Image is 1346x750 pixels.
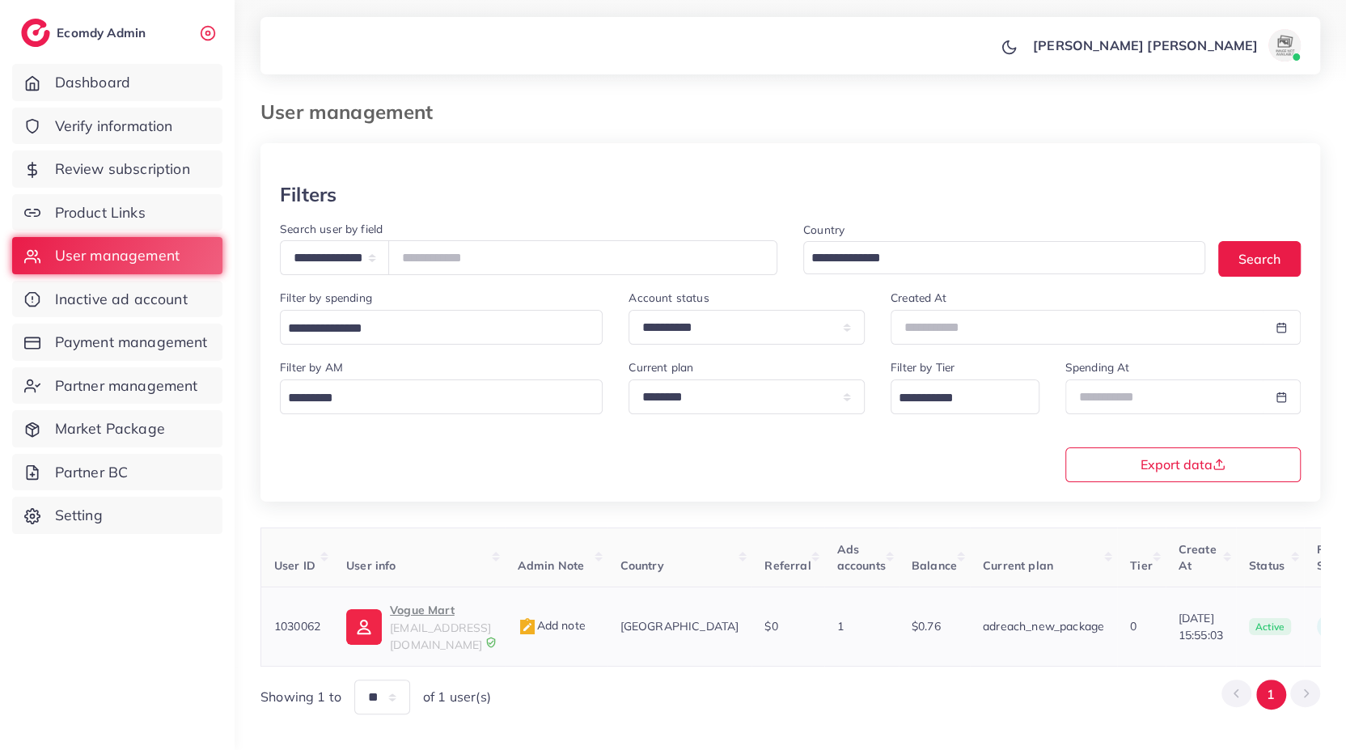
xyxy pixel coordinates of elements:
span: of 1 user(s) [423,688,491,706]
a: Setting [12,497,222,534]
a: Verify information [12,108,222,145]
a: Vogue Mart[EMAIL_ADDRESS][DOMAIN_NAME] [346,600,491,653]
button: Search [1218,241,1301,276]
span: active [1249,618,1291,636]
label: Created At [891,290,947,306]
label: Account status [629,290,709,306]
img: logo [21,19,50,47]
h2: Ecomdy Admin [57,25,150,40]
span: Review subscription [55,159,190,180]
label: Filter by Tier [891,359,954,375]
div: Search for option [803,241,1205,274]
span: 1030062 [274,619,320,633]
span: Current plan [983,558,1053,573]
span: Ads accounts [837,542,886,573]
label: Filter by spending [280,290,372,306]
a: [PERSON_NAME] [PERSON_NAME]avatar [1024,29,1307,61]
span: Referral [764,558,811,573]
a: User management [12,237,222,274]
span: Export data [1141,458,1225,471]
span: User ID [274,558,315,573]
a: Market Package [12,410,222,447]
input: Search for option [282,386,582,411]
span: Showing 1 to [260,688,341,706]
ul: Pagination [1221,680,1320,710]
span: Payment management [55,332,208,353]
input: Search for option [893,386,1018,411]
input: Search for option [806,246,1184,271]
h3: Filters [280,183,336,206]
div: Search for option [280,310,603,345]
span: Partner management [55,375,198,396]
div: Search for option [891,379,1039,414]
span: 1 [837,619,844,633]
img: avatar [1268,29,1301,61]
a: Payment management [12,324,222,361]
span: Status [1249,558,1285,573]
span: Balance [912,558,957,573]
span: Dashboard [55,72,130,93]
a: Product Links [12,194,222,231]
h3: User management [260,100,446,124]
span: Inactive ad account [55,289,188,310]
label: Filter by AM [280,359,343,375]
span: Partner BC [55,462,129,483]
span: Setting [55,505,103,526]
span: Create At [1179,542,1217,573]
span: [GEOGRAPHIC_DATA] [620,619,739,633]
span: User info [346,558,396,573]
span: 0 [1130,619,1136,633]
a: logoEcomdy Admin [21,19,150,47]
a: Partner BC [12,454,222,491]
label: Spending At [1065,359,1130,375]
div: Search for option [280,379,603,414]
button: Go to page 1 [1256,680,1286,710]
span: [DATE] 15:55:03 [1179,610,1223,643]
label: Current plan [629,359,693,375]
p: [PERSON_NAME] [PERSON_NAME] [1033,36,1258,55]
span: [EMAIL_ADDRESS][DOMAIN_NAME] [390,621,491,651]
span: User management [55,245,180,266]
a: Review subscription [12,150,222,188]
label: Country [803,222,844,238]
span: Product Links [55,202,146,223]
label: Search user by field [280,221,383,237]
a: Dashboard [12,64,222,101]
span: Country [620,558,664,573]
span: $0.76 [912,619,941,633]
button: Export data [1065,447,1302,482]
p: Vogue Mart [390,600,491,620]
span: Market Package [55,418,165,439]
span: adreach_new_package [983,619,1104,633]
img: admin_note.cdd0b510.svg [518,617,537,637]
span: Verify information [55,116,173,137]
a: Inactive ad account [12,281,222,318]
span: $0 [764,619,777,633]
input: Search for option [282,316,582,341]
a: Partner management [12,367,222,405]
img: 9CAL8B2pu8EFxCJHYAAAAldEVYdGRhdGU6Y3JlYXRlADIwMjItMTItMDlUMDQ6NTg6MzkrMDA6MDBXSlgLAAAAJXRFWHRkYXR... [485,637,497,648]
img: ic-user-info.36bf1079.svg [346,609,382,645]
span: Add note [518,618,586,633]
span: Tier [1130,558,1153,573]
span: Admin Note [518,558,585,573]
